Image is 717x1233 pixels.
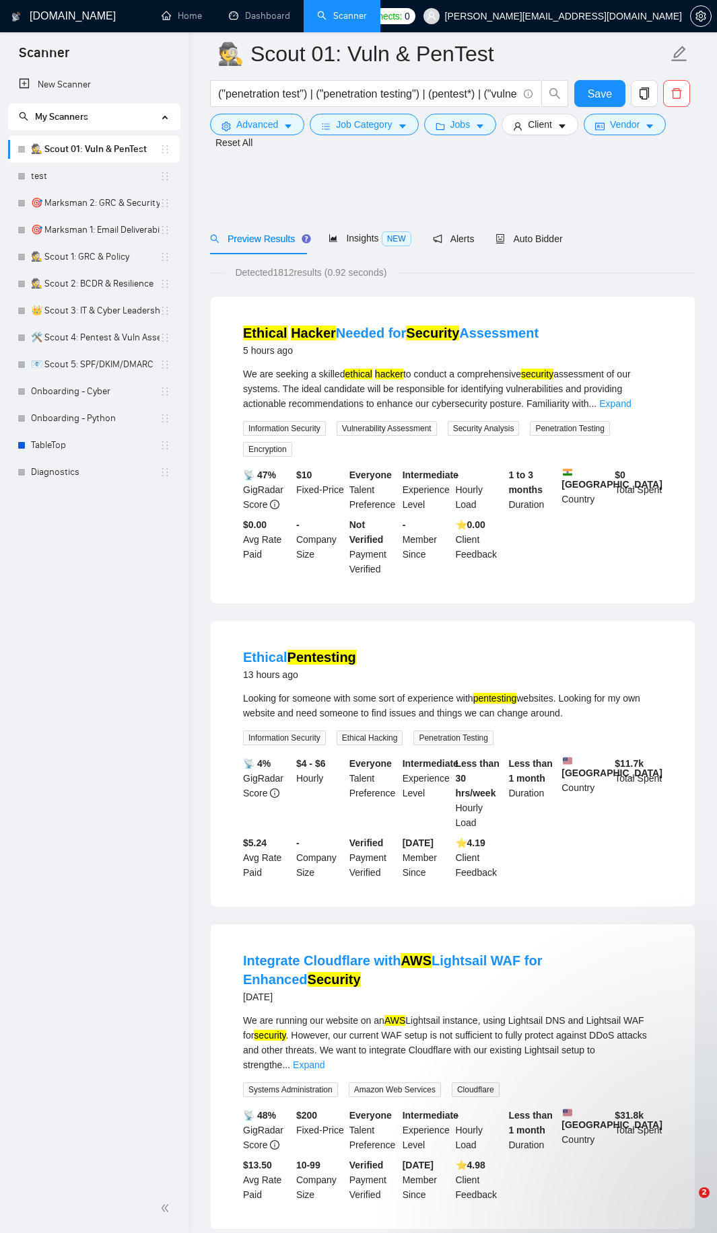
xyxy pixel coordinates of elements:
span: bars [321,121,331,131]
mark: Security [308,972,361,987]
span: Advanced [236,117,278,132]
span: Penetration Testing [530,421,610,436]
span: edit [671,45,688,63]
span: caret-down [398,121,407,131]
div: Fixed-Price [294,1108,347,1152]
button: delete [663,80,690,107]
a: 🎯 Marksman 2: GRC & Security Audits [31,190,160,217]
span: Detected 1812 results (0.92 seconds) [226,265,396,280]
a: dashboardDashboard [229,10,290,22]
span: info-circle [270,500,279,509]
div: Client Feedback [453,517,506,576]
span: Information Security [243,421,326,436]
a: Reset All [215,135,252,150]
div: We are running our website on an Lightsail instance, using Lightsail DNS and Lightsail WAF for . ... [243,1013,662,1072]
span: Insights [329,233,411,244]
a: Expand [599,398,631,409]
a: Onboarding - Python [31,405,160,432]
a: TableTop [31,432,160,459]
div: GigRadar Score [240,756,294,830]
div: Company Size [294,1158,347,1202]
b: ⭐️ 4.19 [456,837,485,848]
span: My Scanners [35,111,88,122]
div: Talent Preference [347,1108,400,1152]
b: Intermediate [403,470,458,480]
button: barsJob Categorycaret-down [310,114,418,135]
div: 5 hours ago [243,342,539,359]
span: holder [160,252,170,262]
mark: Hacker [291,326,336,340]
b: 📡 4% [243,758,271,769]
div: Talent Preference [347,468,400,512]
a: 🕵️ Scout 2: BCDR & Resilience [31,270,160,297]
span: copy [631,87,657,100]
div: Duration [506,468,559,512]
div: Client Feedback [453,835,506,880]
li: Onboarding - Python [8,405,180,432]
mark: pentesting [473,693,517,704]
span: Vulnerability Assessment [337,421,437,436]
span: caret-down [475,121,485,131]
div: GigRadar Score [240,1108,294,1152]
span: search [542,87,568,100]
span: Preview Results [210,233,307,244]
span: holder [160,467,170,478]
b: $ 11.7k [615,758,644,769]
button: setting [690,5,712,27]
a: Expand [293,1059,325,1070]
span: Encryption [243,442,292,457]
div: We are seeking a skilled to conduct a comprehensive assessment of our systems. The ideal candidat... [243,367,662,411]
button: search [541,80,568,107]
span: holder [160,144,170,155]
span: Cloudflare [452,1082,500,1097]
b: $ 10 [296,470,312,480]
a: 🎯 Marksman 1: Email Deliverability [31,217,160,244]
div: Tooltip anchor [300,233,312,245]
li: 🛠️ Scout 4: Pentest & Vuln Assessment [8,324,180,351]
b: [DATE] [403,1160,434,1170]
b: Not Verified [349,519,384,545]
img: 🇮🇳 [563,468,572,477]
div: Talent Preference [347,756,400,830]
b: - [296,837,300,848]
a: New Scanner [19,71,169,98]
b: Less than 1 month [508,758,552,784]
span: holder [160,198,170,209]
iframe: Intercom live chat [671,1187,704,1220]
span: Amazon Web Services [349,1082,441,1097]
mark: security [521,369,553,379]
div: Company Size [294,835,347,880]
span: My Scanners [19,111,88,122]
span: Information Security [243,731,326,745]
div: GigRadar Score [240,468,294,512]
div: Payment Verified [347,835,400,880]
span: info-circle [270,1140,279,1150]
span: 0 [405,9,410,24]
span: Security Analysis [448,421,520,436]
mark: AWS [384,1015,405,1026]
span: delete [664,87,689,100]
div: Payment Verified [347,1158,400,1202]
a: homeHome [162,10,202,22]
span: Ethical Hacking [337,731,403,745]
div: Payment Verified [347,517,400,576]
li: Onboarding - Cyber [8,378,180,405]
span: robot [496,234,505,244]
a: EthicalPentesting [243,650,356,665]
div: Hourly [294,756,347,830]
div: [DATE] [243,989,662,1005]
span: Alerts [433,233,475,244]
div: Total Spent [612,756,665,830]
div: Fixed-Price [294,468,347,512]
li: 🎯 Marksman 1: Email Deliverability [8,217,180,244]
span: search [210,234,219,244]
div: Member Since [400,835,453,880]
span: user [427,11,436,21]
span: Connects: [362,9,402,24]
b: [GEOGRAPHIC_DATA] [561,468,662,490]
a: Onboarding - Cyber [31,378,160,405]
a: searchScanner [317,10,367,22]
div: 13 hours ago [243,667,356,683]
b: [GEOGRAPHIC_DATA] [561,756,662,778]
b: $5.24 [243,837,267,848]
